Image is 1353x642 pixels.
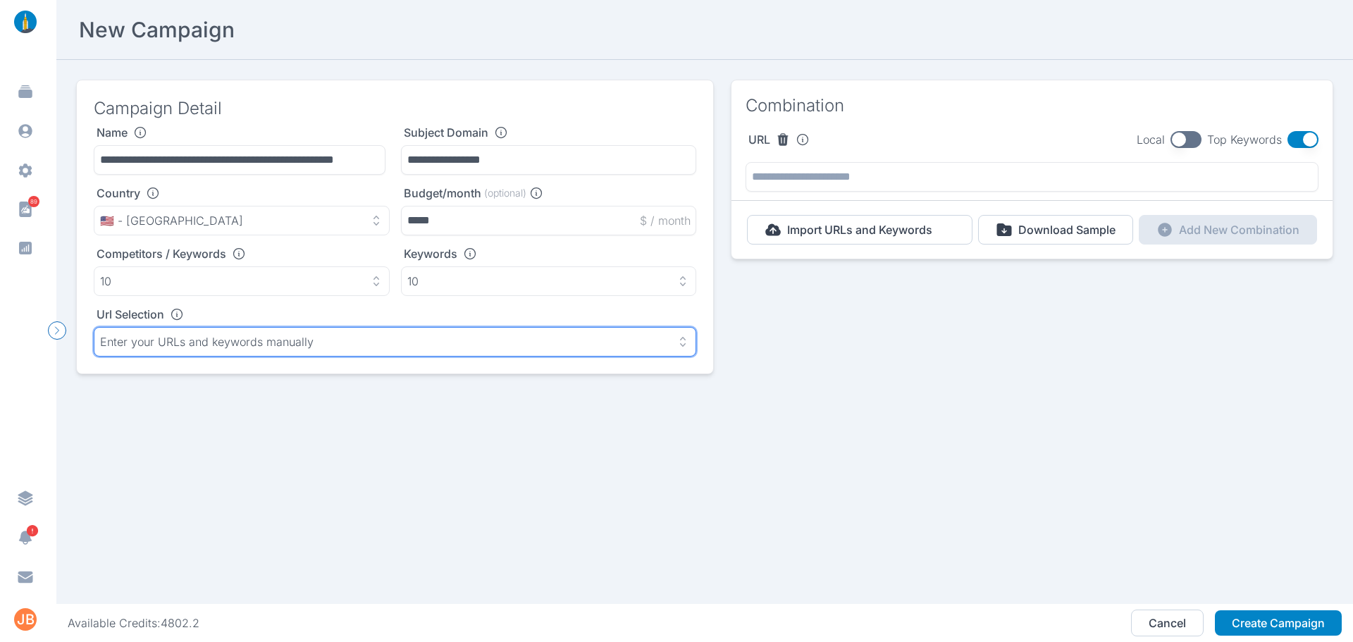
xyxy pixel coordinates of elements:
[94,206,390,235] button: 🇺🇸 - [GEOGRAPHIC_DATA]
[1139,215,1317,245] button: Add New Combination
[94,266,390,296] button: 10
[28,196,39,207] span: 89
[407,274,419,288] p: 10
[68,616,199,630] div: Available Credits: 4802.2
[640,214,691,228] p: $ / month
[97,247,226,261] label: Competitors / Keywords
[401,266,697,296] button: 10
[1207,132,1282,147] span: Top Keywords
[748,132,770,147] label: URL
[97,186,140,200] label: Country
[404,247,457,261] label: Keywords
[8,11,42,33] img: linklaunch_small.2ae18699.png
[1131,610,1204,636] button: Cancel
[97,307,164,321] label: Url Selection
[746,94,844,117] h3: Combination
[484,186,526,200] span: (optional)
[1137,132,1165,147] span: Local
[787,223,932,237] p: Import URLs and Keywords
[978,215,1133,245] button: Download Sample
[404,186,481,200] label: Budget/month
[747,215,972,245] button: Import URLs and Keywords
[100,214,243,228] p: 🇺🇸 - [GEOGRAPHIC_DATA]
[1215,610,1342,636] button: Create Campaign
[404,125,488,140] label: Subject Domain
[97,125,128,140] label: Name
[100,335,314,349] p: Enter your URLs and keywords manually
[100,274,111,288] p: 10
[94,327,696,357] button: Enter your URLs and keywords manually
[79,17,235,42] h2: New Campaign
[94,97,696,120] h3: Campaign Detail
[1179,223,1299,237] p: Add New Combination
